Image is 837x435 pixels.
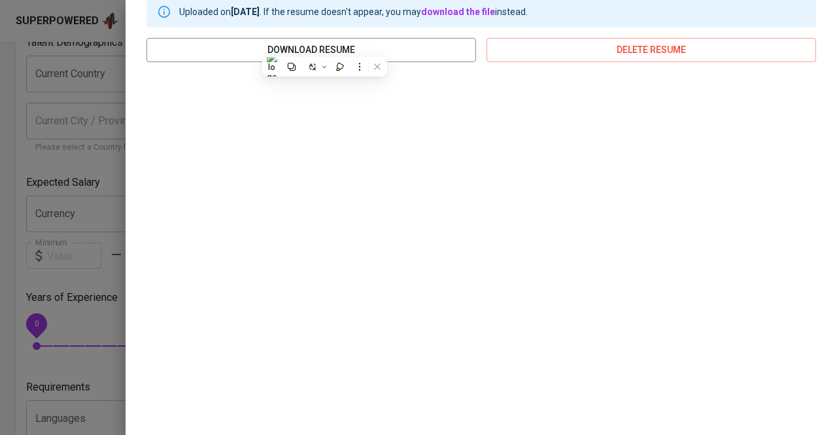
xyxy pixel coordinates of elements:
b: [DATE] [231,7,260,17]
button: delete resume [487,38,816,62]
button: download resume [146,38,476,62]
a: download the file [421,7,495,17]
span: download resume [157,42,466,58]
span: delete resume [497,42,806,58]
